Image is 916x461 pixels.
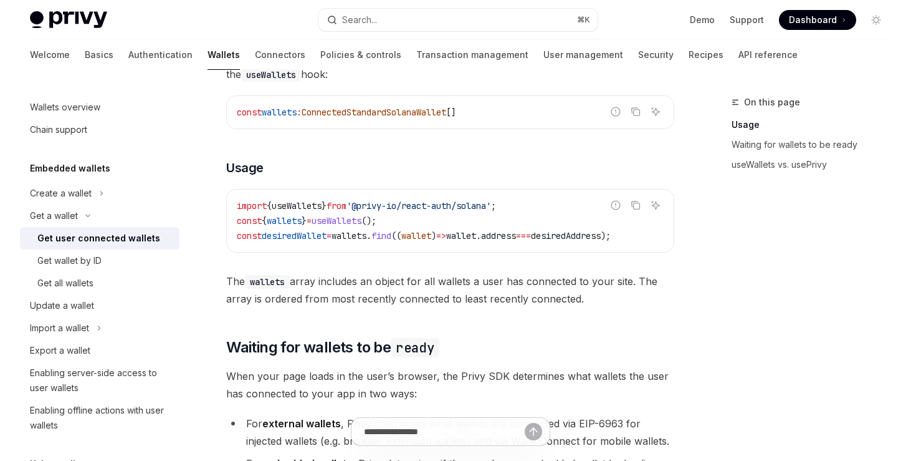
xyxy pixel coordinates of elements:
[689,40,723,70] a: Recipes
[364,418,525,445] input: Ask a question...
[20,250,179,272] a: Get wallet by ID
[476,230,481,241] span: .
[327,200,346,211] span: from
[237,230,262,241] span: const
[30,321,89,336] div: Import a wallet
[638,40,674,70] a: Security
[608,197,624,213] button: Report incorrect code
[30,366,172,395] div: Enabling server-side access to user wallets
[446,107,456,118] span: []
[30,298,94,313] div: Update a wallet
[20,182,179,205] button: Toggle Create a wallet section
[481,230,516,241] span: address
[312,215,361,226] span: useWallets
[20,339,179,362] a: Export a wallet
[237,200,267,211] span: import
[37,253,102,268] div: Get wallet by ID
[342,12,377,27] div: Search...
[226,273,674,308] span: The array includes an object for all wallets a user has connected to your site. The array is orde...
[332,230,366,241] span: wallets
[30,208,78,223] div: Get a wallet
[20,399,179,437] a: Enabling offline actions with user wallets
[30,11,107,29] img: light logo
[226,337,439,357] span: Waiting for wallets to be
[297,107,302,118] span: :
[608,104,624,120] button: Report incorrect code
[431,230,436,241] span: )
[391,230,401,241] span: ((
[237,107,262,118] span: const
[446,230,476,241] span: wallet
[371,230,391,241] span: find
[20,272,179,294] a: Get all wallets
[30,161,110,176] h5: Embedded wallets
[730,14,764,26] a: Support
[37,231,160,246] div: Get user connected wallets
[789,14,837,26] span: Dashboard
[744,95,800,110] span: On this page
[320,40,401,70] a: Policies & controls
[262,215,267,226] span: {
[732,115,896,135] a: Usage
[272,200,322,211] span: useWallets
[30,122,87,137] div: Chain support
[866,10,886,30] button: Toggle dark mode
[128,40,193,70] a: Authentication
[237,215,262,226] span: const
[322,200,327,211] span: }
[30,403,172,433] div: Enabling offline actions with user wallets
[307,215,312,226] span: =
[647,197,664,213] button: Ask AI
[30,343,90,358] div: Export a wallet
[391,338,439,357] code: ready
[262,230,327,241] span: desiredWallet
[30,40,70,70] a: Welcome
[436,230,446,241] span: =>
[779,10,856,30] a: Dashboard
[226,367,674,402] span: When your page loads in the user’s browser, the Privy SDK determines what wallets the user has co...
[516,230,531,241] span: ===
[543,40,623,70] a: User management
[647,104,664,120] button: Ask AI
[30,100,100,115] div: Wallets overview
[531,230,601,241] span: desiredAddress
[255,40,305,70] a: Connectors
[327,230,332,241] span: =
[208,40,240,70] a: Wallets
[30,186,92,201] div: Create a wallet
[267,200,272,211] span: {
[20,205,179,227] button: Toggle Get a wallet section
[20,294,179,317] a: Update a wallet
[37,276,93,291] div: Get all wallets
[302,107,446,118] span: ConnectedStandardSolanaWallet
[732,155,896,175] a: useWallets vs. usePrivy
[241,68,301,82] code: useWallets
[346,200,491,211] span: '@privy-io/react-auth/solana'
[577,15,590,25] span: ⌘ K
[20,227,179,250] a: Get user connected wallets
[366,230,371,241] span: .
[416,40,528,70] a: Transaction management
[318,9,597,31] button: Open search
[20,119,179,141] a: Chain support
[732,135,896,155] a: Waiting for wallets to be ready
[361,215,376,226] span: ();
[491,200,496,211] span: ;
[85,40,113,70] a: Basics
[525,423,542,440] button: Send message
[302,215,307,226] span: }
[690,14,715,26] a: Demo
[627,104,644,120] button: Copy the contents from the code block
[627,197,644,213] button: Copy the contents from the code block
[20,362,179,399] a: Enabling server-side access to user wallets
[267,215,302,226] span: wallets
[20,96,179,119] a: Wallets overview
[401,230,431,241] span: wallet
[262,107,297,118] span: wallets
[738,40,798,70] a: API reference
[245,275,290,289] code: wallets
[20,317,179,339] button: Toggle Import a wallet section
[601,230,611,241] span: );
[226,159,264,177] span: Usage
